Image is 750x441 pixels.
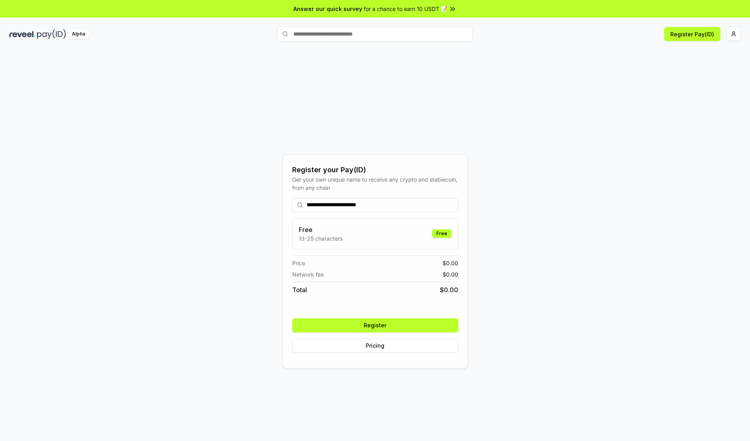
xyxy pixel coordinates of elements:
[443,270,458,279] span: $ 0.00
[292,285,307,295] span: Total
[432,229,452,238] div: Free
[440,285,458,295] span: $ 0.00
[293,5,362,13] span: Answer our quick survey
[292,175,458,192] div: Get your own unique name to receive any crypto and stablecoin, from any chain
[664,27,720,41] button: Register Pay(ID)
[364,5,447,13] span: for a chance to earn 10 USDT 📝
[292,339,458,353] button: Pricing
[37,29,66,39] img: pay_id
[68,29,89,39] div: Alpha
[292,164,458,175] div: Register your Pay(ID)
[292,270,324,279] span: Network fee
[9,29,36,39] img: reveel_dark
[443,259,458,267] span: $ 0.00
[292,259,305,267] span: Price
[299,234,343,243] p: 13-25 characters
[292,318,458,332] button: Register
[299,225,343,234] h3: Free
